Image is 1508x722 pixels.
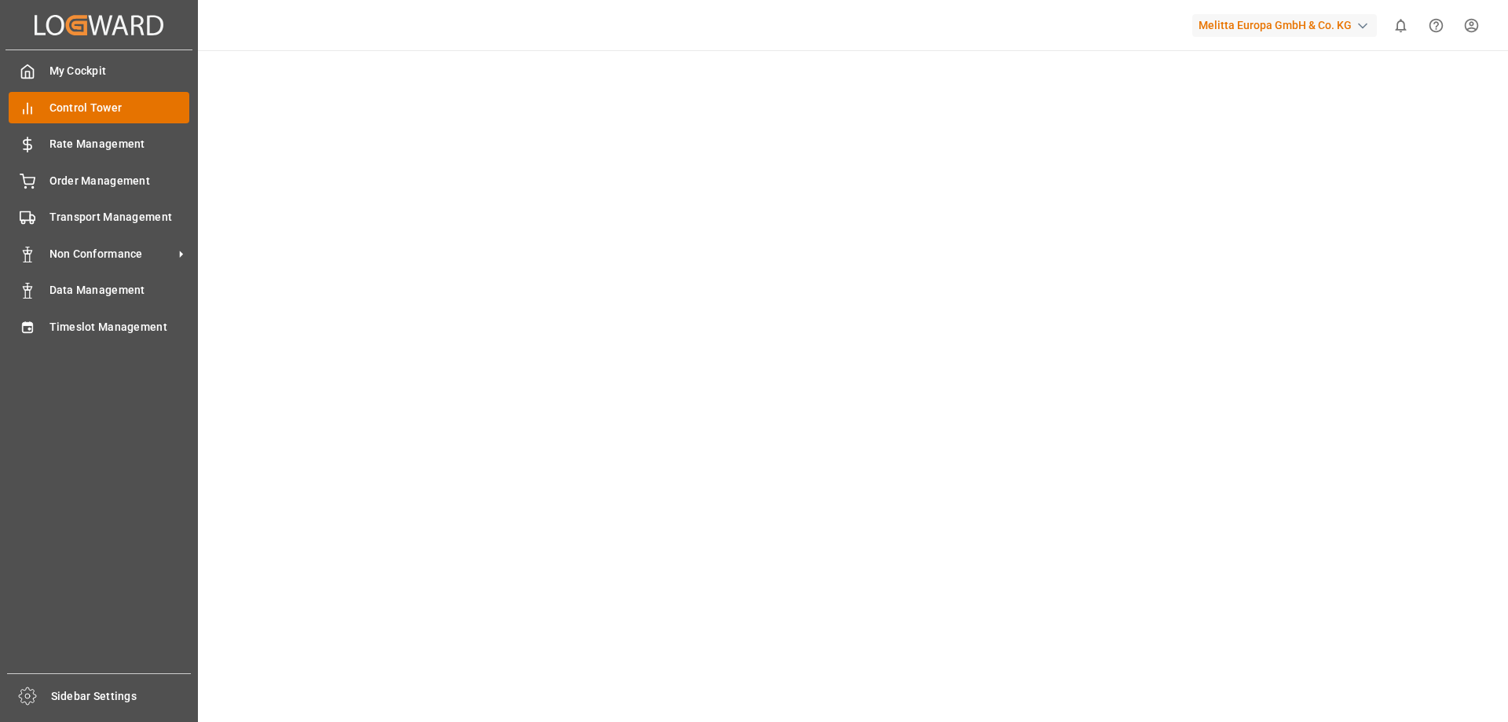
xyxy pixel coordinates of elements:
[9,129,189,159] a: Rate Management
[9,202,189,233] a: Transport Management
[49,282,190,299] span: Data Management
[49,319,190,335] span: Timeslot Management
[1418,8,1454,43] button: Help Center
[9,275,189,306] a: Data Management
[1192,14,1377,37] div: Melitta Europa GmbH & Co. KG
[49,246,174,262] span: Non Conformance
[9,56,189,86] a: My Cockpit
[1192,10,1383,40] button: Melitta Europa GmbH & Co. KG
[51,688,192,705] span: Sidebar Settings
[9,165,189,196] a: Order Management
[49,63,190,79] span: My Cockpit
[9,311,189,342] a: Timeslot Management
[49,100,190,116] span: Control Tower
[1383,8,1418,43] button: show 0 new notifications
[49,209,190,225] span: Transport Management
[9,92,189,123] a: Control Tower
[49,136,190,152] span: Rate Management
[49,173,190,189] span: Order Management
